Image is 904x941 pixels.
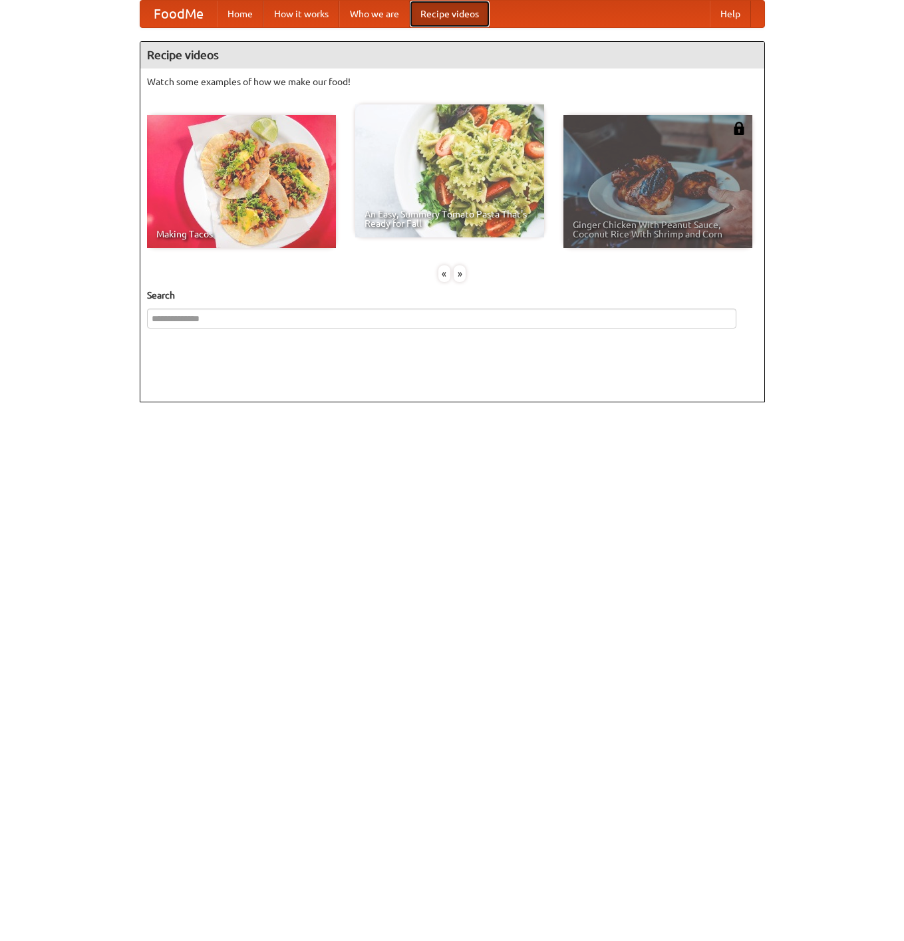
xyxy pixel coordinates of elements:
span: Making Tacos [156,229,327,239]
a: Who we are [339,1,410,27]
span: An Easy, Summery Tomato Pasta That's Ready for Fall [365,209,535,228]
div: « [438,265,450,282]
a: Home [217,1,263,27]
a: FoodMe [140,1,217,27]
p: Watch some examples of how we make our food! [147,75,758,88]
div: » [454,265,466,282]
h5: Search [147,289,758,302]
h4: Recipe videos [140,42,764,68]
a: How it works [263,1,339,27]
a: Making Tacos [147,115,336,248]
img: 483408.png [732,122,746,135]
a: Recipe videos [410,1,490,27]
a: An Easy, Summery Tomato Pasta That's Ready for Fall [355,104,544,237]
a: Help [710,1,751,27]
